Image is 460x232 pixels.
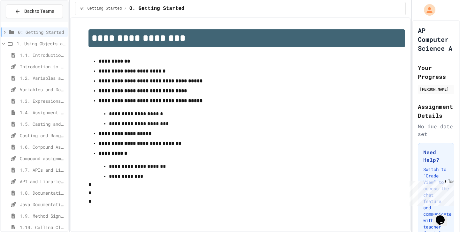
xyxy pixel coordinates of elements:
span: 1.5. Casting and Ranges of Values [20,121,65,127]
span: 0: Getting Started [80,6,122,11]
iframe: chat widget [433,206,454,226]
span: 1.6. Compound Assignment Operators [20,144,65,150]
span: 1.2. Variables and Data Types [20,75,65,81]
span: Casting and Ranges of variables - Quiz [20,132,65,139]
h2: Assignment Details [418,102,454,120]
h2: Your Progress [418,63,454,81]
iframe: chat widget [407,179,454,206]
span: Variables and Data Types - Quiz [20,86,65,93]
span: 1.1. Introduction to Algorithms, Programming, and Compilers [20,52,65,58]
div: Chat with us now!Close [3,3,44,41]
span: Compound assignment operators - Quiz [20,155,65,162]
span: 1.9. Method Signatures [20,213,65,219]
span: 1.4. Assignment and Input [20,109,65,116]
h3: Need Help? [423,148,449,164]
span: / [124,6,126,11]
span: 1.8. Documentation with Comments and Preconditions [20,190,65,196]
button: Back to Teams [6,4,63,18]
div: [PERSON_NAME] [420,86,452,92]
span: 0: Getting Started [18,29,65,35]
div: No due date set [418,123,454,138]
span: 1. Using Objects and Methods [17,40,65,47]
span: 0. Getting Started [129,5,185,12]
span: Introduction to Algorithms, Programming, and Compilers [20,63,65,70]
div: My Account [417,3,437,17]
span: Back to Teams [24,8,54,15]
span: 1.3. Expressions and Output [New] [20,98,65,104]
h1: AP Computer Science A [418,26,454,53]
span: API and Libraries - Topic 1.7 [20,178,65,185]
span: 1.10. Calling Class Methods [20,224,65,231]
span: 1.7. APIs and Libraries [20,167,65,173]
span: Java Documentation with Comments - Topic 1.8 [20,201,65,208]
